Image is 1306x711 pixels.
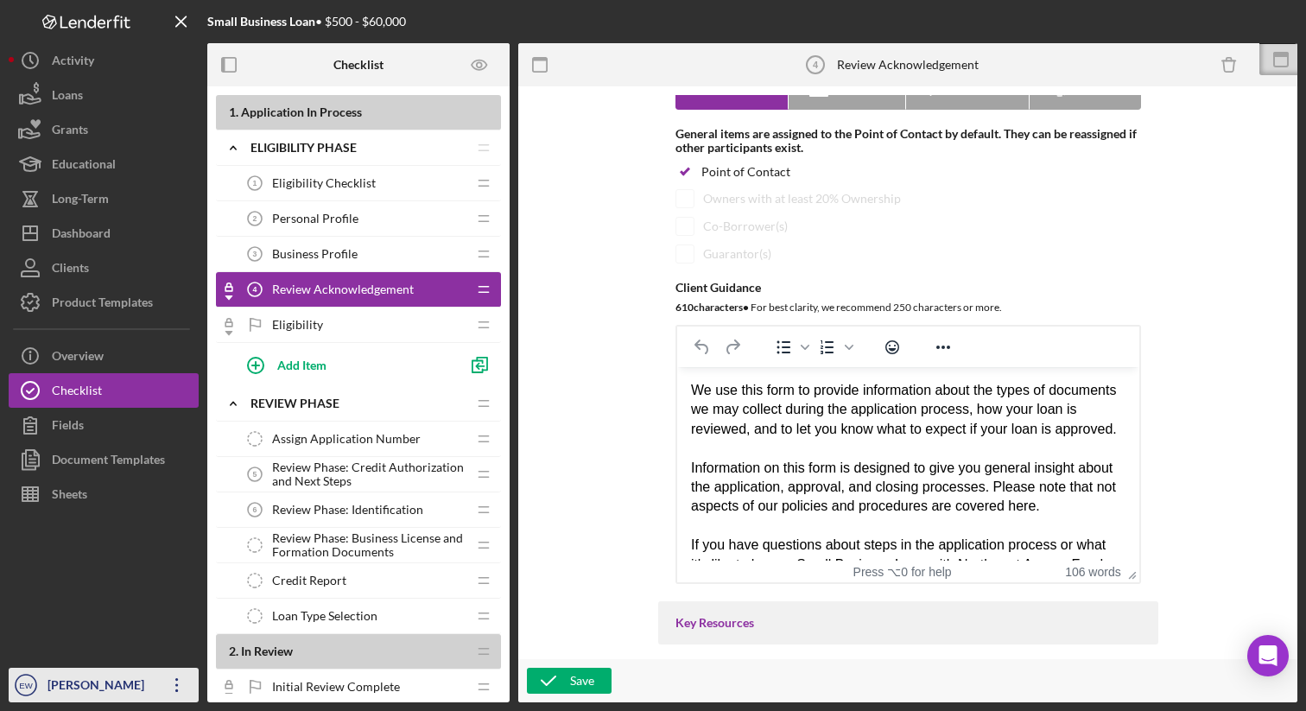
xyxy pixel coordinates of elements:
button: Overview [9,339,199,373]
button: Redo [718,335,747,359]
div: Product Templates [52,285,153,324]
button: EW[PERSON_NAME] [9,668,199,702]
tspan: 4 [813,60,819,70]
span: Application In Process [241,105,362,119]
tspan: 6 [253,505,257,514]
button: Clients [9,251,199,285]
span: Credit Report [272,574,346,587]
div: Checklist [52,373,102,412]
div: Client Guidance [675,281,1141,295]
div: Long-Term [52,181,109,220]
b: 610 character s • [675,301,749,314]
span: Assign Application Number [272,432,421,446]
div: Numbered list [813,335,856,359]
div: Save [570,668,594,694]
text: EW [19,681,33,690]
span: Initial Review Complete [272,680,400,694]
div: Information on this form is designed to give you general insight about the application, approval,... [14,92,448,149]
b: Checklist [333,58,384,72]
div: Press ⌥0 for help [829,565,975,579]
button: Dashboard [9,216,199,251]
button: Fields [9,408,199,442]
div: Bullet list [769,335,812,359]
div: Guarantor(s) [703,247,771,261]
button: Educational [9,147,199,181]
div: For best clarity, we recommend 250 characters or more. [675,299,1141,316]
div: Owners with at least 20% Ownership [703,192,901,206]
div: Eligibility Phase [250,141,466,155]
div: [PERSON_NAME] [43,668,155,707]
div: Point of Contact [701,165,790,179]
div: • $500 - $60,000 [207,15,406,29]
b: Small Business Loan [207,14,315,29]
tspan: 1 [253,179,257,187]
tspan: 2 [253,214,257,223]
span: Review Phase: Business License and Formation Documents [272,531,466,559]
div: Co-Borrower(s) [703,219,788,233]
div: We use this form to provide information about the types of documents we may collect during the ap... [14,14,448,72]
div: REVIEW PHASE [250,397,466,410]
div: Fields [52,408,84,447]
button: Undo [688,335,717,359]
div: Loans [52,78,83,117]
button: Reveal or hide additional toolbar items [929,335,958,359]
div: Press the Up and Down arrow keys to resize the editor. [1121,561,1139,582]
div: Review Acknowledgement [837,58,979,72]
button: Checklist [9,373,199,408]
button: Save [527,668,612,694]
button: Document Templates [9,442,199,477]
div: Overview [52,339,104,378]
div: Sheets [52,477,87,516]
span: Business Profile [272,247,358,261]
div: Key Resources [675,616,1141,630]
button: Add Item [233,347,458,382]
div: General items are assigned to the Point of Contact by default. They can be reassigned if other pa... [675,127,1141,155]
button: Loans [9,78,199,112]
iframe: Rich Text Area [677,367,1139,561]
span: Personal Profile [272,212,358,225]
div: Document Templates [52,442,165,481]
button: Emojis [878,335,907,359]
button: Product Templates [9,285,199,320]
button: Activity [9,43,199,78]
div: Grants [52,112,88,151]
div: Clients [52,251,89,289]
span: Eligibility Checklist [272,176,376,190]
span: Eligibility [272,318,323,332]
button: 106 words [1065,565,1121,579]
tspan: 3 [253,250,257,258]
span: 1 . [229,105,238,119]
span: Loan Type Selection [272,609,377,623]
body: Rich Text Area. Press ALT-0 for help. [14,14,448,246]
div: Educational [52,147,116,186]
span: In Review [241,644,293,658]
div: Activity [52,43,94,82]
button: Sheets [9,477,199,511]
button: Preview as [460,46,499,85]
button: Grants [9,112,199,147]
tspan: 4 [253,285,257,294]
div: If you have questions about steps in the application process or what it's like to have a Small Bu... [14,168,448,246]
span: Review Phase: Identification [272,503,423,517]
div: Add Item [277,348,326,381]
span: Review Phase: Credit Authorization and Next Steps [272,460,466,488]
button: Long-Term [9,181,199,216]
div: Open Intercom Messenger [1247,635,1289,676]
tspan: 5 [253,470,257,479]
span: Review Acknowledgement [272,282,414,296]
span: 2 . [229,644,238,658]
div: Dashboard [52,216,111,255]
